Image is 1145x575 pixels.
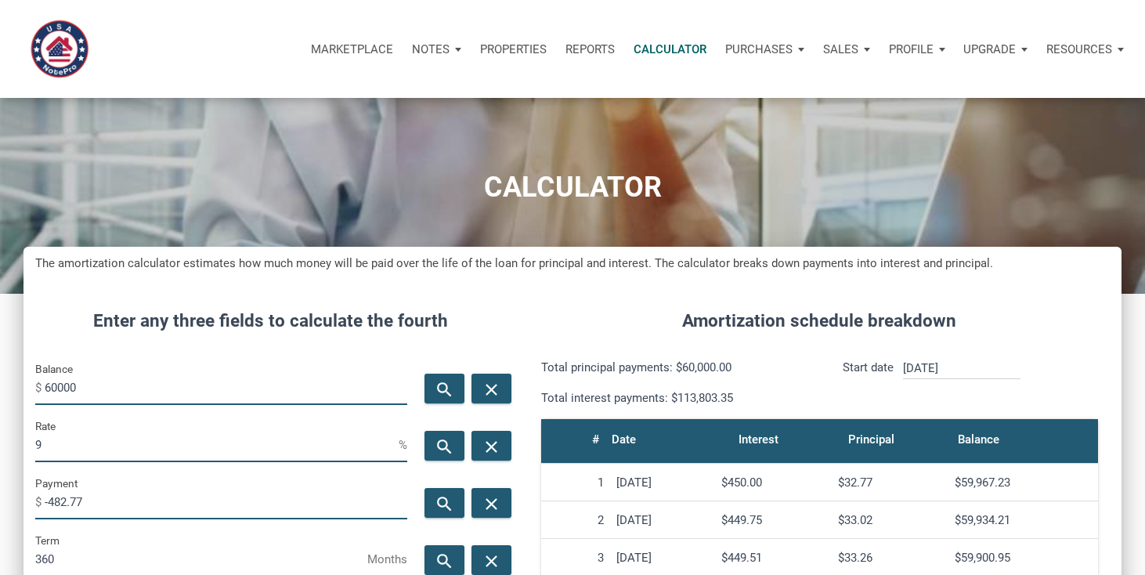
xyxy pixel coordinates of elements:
label: Term [35,531,60,550]
button: search [424,488,464,518]
div: Interest [739,429,778,450]
div: Date [612,429,636,450]
button: search [424,374,464,403]
button: search [424,545,464,575]
p: Upgrade [963,42,1016,56]
i: close [482,379,500,399]
button: close [471,488,511,518]
label: Payment [35,474,78,493]
div: $449.51 [721,551,825,565]
div: $32.77 [838,476,942,490]
input: Balance [45,370,407,405]
div: # [592,429,599,450]
i: search [435,551,454,570]
i: search [435,494,454,513]
button: search [424,431,464,461]
label: Balance [35,360,73,378]
button: close [471,545,511,575]
i: close [482,551,500,570]
div: Balance [958,429,999,450]
p: Sales [823,42,858,56]
button: close [471,431,511,461]
button: Resources [1037,26,1133,73]
p: Purchases [725,42,793,56]
div: [DATE] [616,513,709,527]
p: Notes [412,42,450,56]
button: Sales [814,26,880,73]
p: Properties [480,42,547,56]
div: $33.02 [838,513,942,527]
h1: CALCULATOR [12,172,1133,204]
p: Profile [889,42,934,56]
button: Profile [880,26,955,73]
div: [DATE] [616,476,709,490]
span: % [399,432,407,457]
div: [DATE] [616,551,709,565]
input: Rate [35,427,399,462]
div: 2 [547,513,604,527]
div: $59,900.95 [955,551,1092,565]
p: Reports [565,42,615,56]
div: $33.26 [838,551,942,565]
div: $59,934.21 [955,513,1092,527]
div: $449.75 [721,513,825,527]
i: close [482,436,500,456]
div: Principal [848,429,894,450]
h4: Enter any three fields to calculate the fourth [35,308,506,335]
a: Calculator [624,26,716,73]
h4: Amortization schedule breakdown [529,308,1110,335]
div: 1 [547,476,604,490]
p: Calculator [634,42,706,56]
p: Marketplace [311,42,393,56]
label: Rate [35,417,56,436]
button: Purchases [716,26,814,73]
p: Total interest payments: $113,803.35 [541,389,808,407]
p: Start date [843,358,894,407]
button: Marketplace [302,26,403,73]
button: Upgrade [954,26,1037,73]
div: 3 [547,551,604,565]
div: $59,967.23 [955,476,1092,490]
button: Notes [403,26,471,73]
button: close [471,374,511,403]
p: Total principal payments: $60,000.00 [541,358,808,377]
a: Properties [471,26,556,73]
h5: The amortization calculator estimates how much money will be paid over the life of the loan for p... [35,255,1110,273]
i: search [435,379,454,399]
span: $ [35,490,45,515]
input: Payment [45,484,407,519]
i: search [435,436,454,456]
p: Resources [1046,42,1112,56]
i: close [482,494,500,513]
span: Months [367,547,407,572]
span: $ [35,375,45,400]
button: Reports [556,26,624,73]
div: $450.00 [721,476,825,490]
img: NoteUnlimited [23,13,95,85]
